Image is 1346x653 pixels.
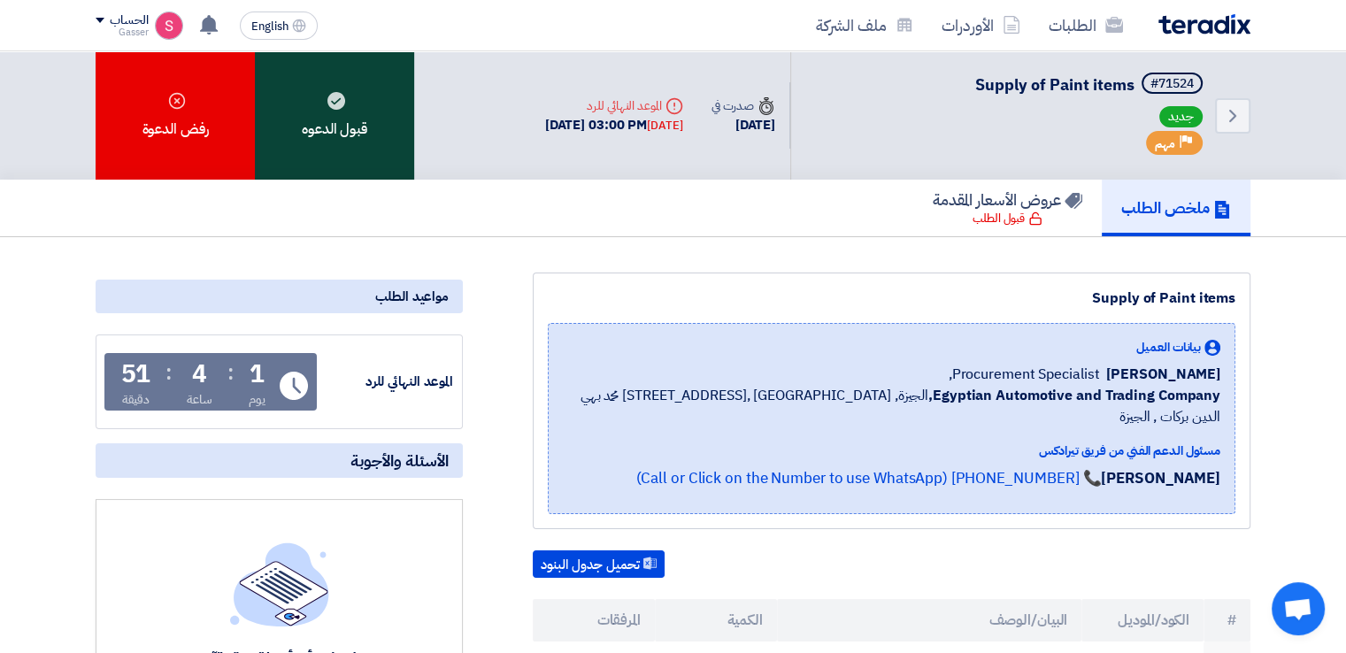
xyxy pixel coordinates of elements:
div: مسئول الدعم الفني من فريق تيرادكس [563,442,1220,460]
span: [PERSON_NAME] [1106,364,1220,385]
span: جديد [1159,106,1203,127]
span: Procurement Specialist, [949,364,1100,385]
h5: ملخص الطلب [1121,197,1231,218]
button: تحميل جدول البنود [533,550,665,579]
div: 1 [250,362,265,387]
div: قبول الطلب [973,210,1042,227]
div: مواعيد الطلب [96,280,463,313]
h5: عروض الأسعار المقدمة [933,189,1082,210]
strong: [PERSON_NAME] [1101,467,1220,489]
div: قبول الدعوه [255,51,414,180]
span: مهم [1155,135,1175,152]
div: يوم [249,390,265,409]
img: Teradix logo [1158,14,1250,35]
div: Supply of Paint items [548,288,1235,309]
div: Open chat [1272,582,1325,635]
div: [DATE] [711,115,775,135]
span: الأسئلة والأجوبة [350,450,449,471]
img: unnamed_1748516558010.png [155,12,183,40]
a: عروض الأسعار المقدمة قبول الطلب [913,180,1102,236]
div: [DATE] [647,117,682,134]
div: [DATE] 03:00 PM [545,115,683,135]
a: الأوردرات [927,4,1034,46]
div: 4 [192,362,207,387]
h5: Supply of Paint items [975,73,1206,97]
div: : [165,357,172,388]
div: Gasser [96,27,148,37]
div: الحساب [110,13,148,28]
b: Egyptian Automotive and Trading Company, [928,385,1220,406]
div: رفض الدعوة [96,51,255,180]
div: الموعد النهائي للرد [545,96,683,115]
div: #71524 [1150,78,1194,90]
div: دقيقة [122,390,150,409]
span: الجيزة, [GEOGRAPHIC_DATA] ,[STREET_ADDRESS] محمد بهي الدين بركات , الجيزة [563,385,1220,427]
div: 51 [121,362,151,387]
span: بيانات العميل [1136,338,1201,357]
a: ملخص الطلب [1102,180,1250,236]
div: ساعة [187,390,212,409]
th: المرفقات [533,599,655,641]
a: 📞 [PHONE_NUMBER] (Call or Click on the Number to use WhatsApp) [635,467,1101,489]
div: الموعد النهائي للرد [320,372,453,392]
img: empty_state_list.svg [230,542,329,626]
a: ملف الشركة [802,4,927,46]
th: الكود/الموديل [1081,599,1204,641]
th: # [1204,599,1250,641]
a: الطلبات [1034,4,1137,46]
div: صدرت في [711,96,775,115]
button: English [240,12,318,40]
div: : [227,357,234,388]
span: Supply of Paint items [975,73,1134,96]
th: البيان/الوصف [777,599,1082,641]
span: English [251,20,288,33]
th: الكمية [655,599,777,641]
